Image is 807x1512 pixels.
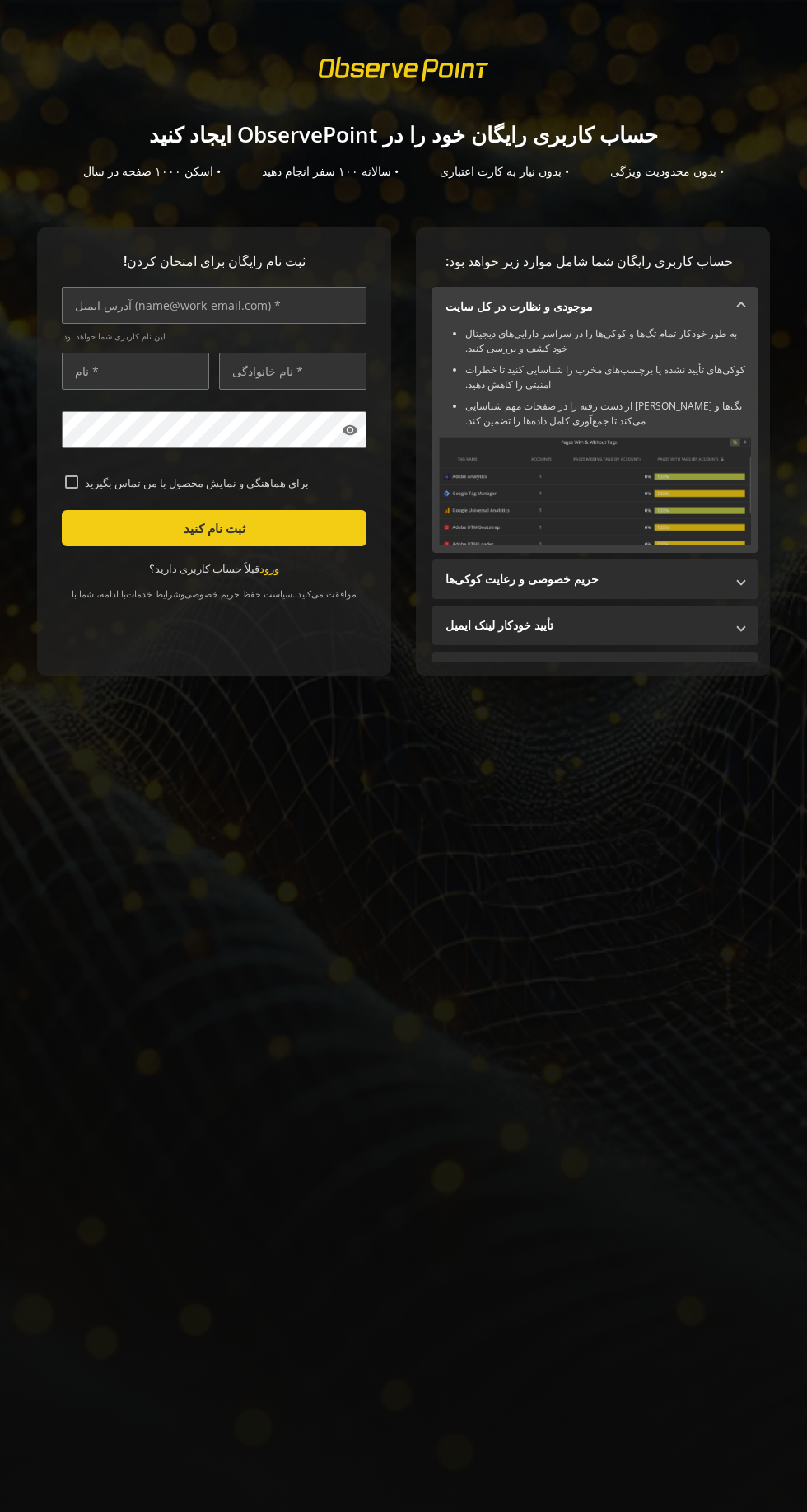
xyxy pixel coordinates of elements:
[465,326,737,355] font: به طور خودکار تمام تگ‌ها و کوکی‌ها را در سراسر دارایی‌های دیجیتال خود کشف و بررسی کنید.
[465,399,742,428] font: تگ‌ها و [PERSON_NAME] از دست رفته را در صفحات مهم شناسایی می‌کند تا جمع‌آوری کامل داده‌ها را تضمی...
[262,163,399,179] font: • سالانه ۱۰۰ سفر انجام دهید
[292,587,357,600] font: موافقت می‌کنید .
[219,353,366,390] input: نام خانوادگی *
[180,587,184,600] font: و
[126,587,180,600] font: شرایط خدمات
[62,287,366,324] input: آدرس ایمیل (name@work-email.com) *
[62,353,209,390] input: نام *
[465,363,745,391] font: کوکی‌های تأیید نشده یا برچسب‌های مخرب را شناسایی کنید تا خطرات امنیتی را کاهش دهید.
[432,287,758,326] mat-expansion-panel-header: موجودی و نظارت در کل سایت
[184,520,245,536] font: ثبت نام کنید
[432,606,758,645] mat-expansion-panel-header: تأیید خودکار لینک ایمیل
[83,163,221,179] font: • اسکن ۱۰۰۰ صفحه در سال
[610,163,724,179] font: • بدون محدودیت ویژگی
[124,252,306,270] font: ثبت نام رایگان برای امتحان کردن!
[184,587,292,600] font: سیاست حفظ حریم خصوصی
[439,437,751,545] img: موجودی و نظارت در کل سایت
[62,510,366,546] button: ثبت نام کنید
[432,326,758,553] div: موجودی و نظارت در کل سایت
[432,652,758,691] mat-expansion-panel-header: نظارت بر عملکرد با Web Vitals
[259,561,279,576] a: ورود
[445,252,733,270] font: حساب کاربری رایگان شما شامل موارد زیر خواهد بود:
[445,617,553,633] font: تأیید خودکار لینک ایمیل
[72,587,126,600] font: با ادامه، شما با
[149,561,259,576] font: قبلاً حساب کاربری دارید؟
[342,422,358,438] mat-icon: visibility
[445,571,599,587] font: حریم خصوصی و رعایت کوکی‌ها
[149,119,658,149] font: حساب کاربری رایگان خود را در ObservePoint ایجاد کنید
[85,475,309,490] font: برای هماهنگی و نمایش محصول با من تماس بگیرید
[432,559,758,599] mat-expansion-panel-header: حریم خصوصی و رعایت کوکی‌ها
[445,298,593,314] font: موجودی و نظارت در کل سایت
[63,330,166,342] font: این نام کاربری شما خواهد بود
[440,163,569,179] font: • بدون نیاز به کارت اعتباری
